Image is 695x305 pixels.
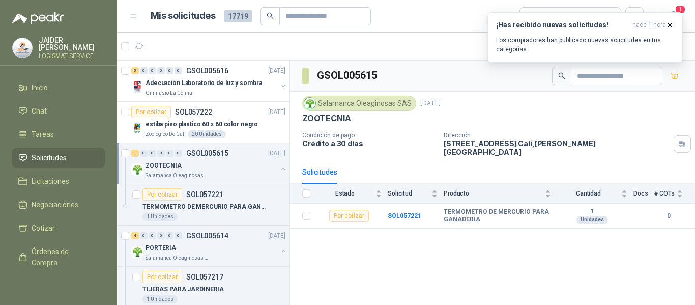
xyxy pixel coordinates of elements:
div: 0 [166,232,173,239]
img: Company Logo [304,98,315,109]
span: Inicio [32,82,48,93]
th: Docs [633,184,654,204]
div: 0 [149,150,156,157]
p: ZOOTECNIA [146,161,182,171]
a: Chat [12,101,105,121]
div: Unidades [576,216,608,224]
span: Negociaciones [32,199,78,210]
p: [DATE] [420,99,441,108]
p: estiba piso plastico 60 x 60 color negro [146,120,258,129]
p: TERMOMETRO DE MERCURIO PARA GANADERIA [142,202,269,212]
div: 4 [131,232,139,239]
span: Producto [444,190,543,197]
p: Zoologico De Cali [146,130,186,138]
div: 0 [175,232,182,239]
div: 0 [175,150,182,157]
img: Company Logo [131,163,143,176]
p: JAIDER [PERSON_NAME] [39,37,105,51]
div: 0 [157,232,165,239]
h3: GSOL005615 [317,68,379,84]
button: ¡Has recibido nuevas solicitudes!hace 1 hora Los compradores han publicado nuevas solicitudes en ... [487,12,683,63]
p: [DATE] [268,66,285,76]
div: 0 [166,67,173,74]
div: 20 Unidades [188,130,226,138]
div: 1 Unidades [142,295,178,303]
div: 0 [140,150,148,157]
p: Dirección [444,132,670,139]
div: 0 [140,67,148,74]
b: 0 [654,211,683,221]
a: 4 0 0 0 0 0 GSOL005614[DATE] Company LogoPORTERIASalamanca Oleaginosas SAS [131,230,287,262]
span: 17719 [224,10,252,22]
span: 1 [675,5,686,14]
p: [STREET_ADDRESS] Cali , [PERSON_NAME][GEOGRAPHIC_DATA] [444,139,670,156]
p: GSOL005614 [186,232,228,239]
img: Logo peakr [12,12,64,24]
h3: ¡Has recibido nuevas solicitudes! [496,21,628,30]
div: 0 [149,232,156,239]
th: Cantidad [557,184,633,204]
a: Órdenes de Compra [12,242,105,272]
span: Chat [32,105,47,117]
span: # COTs [654,190,675,197]
span: Órdenes de Compra [32,246,95,268]
span: search [267,12,274,19]
p: Adecuación Laboratorio de luz y sombra [146,78,262,88]
div: Todas [526,11,547,22]
p: Salamanca Oleaginosas SAS [146,172,210,180]
p: Condición de pago [302,132,436,139]
p: PORTERIA [146,243,176,253]
a: SOL057221 [388,212,421,219]
p: [DATE] [268,231,285,241]
div: Por cotizar [329,210,369,222]
div: 0 [157,150,165,157]
p: LOGISMAT SERVICE [39,53,105,59]
span: Estado [316,190,373,197]
span: Licitaciones [32,176,69,187]
b: 1 [557,208,627,216]
div: Por cotizar [142,271,182,283]
div: 0 [175,67,182,74]
p: Gimnasio La Colina [146,89,192,97]
a: Tareas [12,125,105,144]
div: 1 Unidades [142,213,178,221]
th: # COTs [654,184,695,204]
p: Los compradores han publicado nuevas solicitudes en tus categorías. [496,36,674,54]
div: 0 [149,67,156,74]
div: Salamanca Oleaginosas SAS [302,96,416,111]
span: Tareas [32,129,54,140]
p: Salamanca Oleaginosas SAS [146,254,210,262]
button: 1 [664,7,683,25]
div: 1 [131,150,139,157]
div: 5 [131,67,139,74]
th: Estado [316,184,388,204]
img: Company Logo [131,246,143,258]
th: Solicitud [388,184,444,204]
span: hace 1 hora [632,21,666,30]
a: Solicitudes [12,148,105,168]
span: search [558,72,565,79]
p: GSOL005615 [186,150,228,157]
h1: Mis solicitudes [151,9,216,23]
span: Cotizar [32,223,55,234]
div: Por cotizar [142,188,182,201]
a: Cotizar [12,218,105,238]
p: [DATE] [268,107,285,117]
b: TERMOMETRO DE MERCURIO PARA GANADERIA [444,208,551,224]
a: Negociaciones [12,195,105,214]
img: Company Logo [131,81,143,93]
a: 1 0 0 0 0 0 GSOL005615[DATE] Company LogoZOOTECNIASalamanca Oleaginosas SAS [131,147,287,180]
a: Licitaciones [12,172,105,191]
a: Remisiones [12,276,105,296]
span: Solicitudes [32,152,67,163]
th: Producto [444,184,557,204]
p: GSOL005616 [186,67,228,74]
a: Inicio [12,78,105,97]
p: SOL057221 [186,191,223,198]
p: [DATE] [268,149,285,158]
p: Crédito a 30 días [302,139,436,148]
img: Company Logo [131,122,143,134]
a: 5 0 0 0 0 0 GSOL005616[DATE] Company LogoAdecuación Laboratorio de luz y sombraGimnasio La Colina [131,65,287,97]
p: TIJERAS PARA JARDINERIA [142,285,224,294]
